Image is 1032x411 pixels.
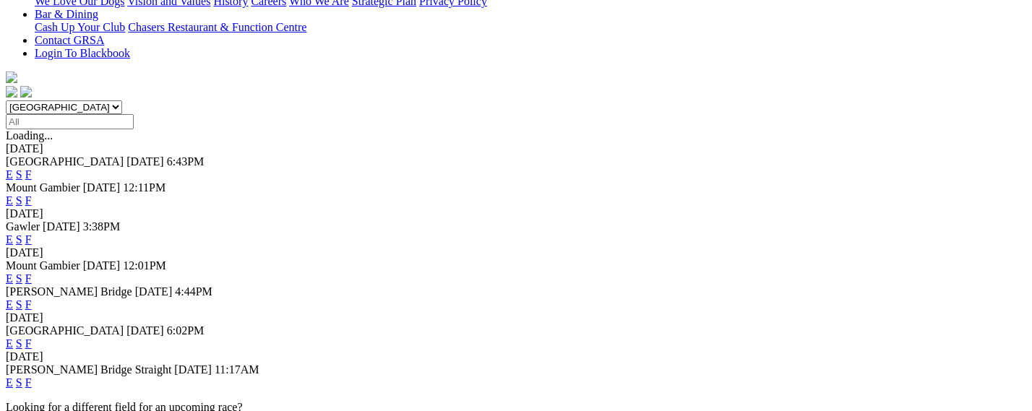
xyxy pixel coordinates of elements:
[6,363,171,376] span: [PERSON_NAME] Bridge Straight
[6,298,13,311] a: E
[16,298,22,311] a: S
[16,168,22,181] a: S
[25,337,32,350] a: F
[20,86,32,98] img: twitter.svg
[43,220,80,233] span: [DATE]
[83,220,121,233] span: 3:38PM
[6,194,13,207] a: E
[6,155,124,168] span: [GEOGRAPHIC_DATA]
[35,8,98,20] a: Bar & Dining
[6,311,1026,324] div: [DATE]
[6,233,13,246] a: E
[167,324,205,337] span: 6:02PM
[25,194,32,207] a: F
[6,129,53,142] span: Loading...
[6,350,1026,363] div: [DATE]
[6,246,1026,259] div: [DATE]
[35,21,125,33] a: Cash Up Your Club
[6,114,134,129] input: Select date
[6,72,17,83] img: logo-grsa-white.png
[16,233,22,246] a: S
[167,155,205,168] span: 6:43PM
[16,272,22,285] a: S
[135,285,173,298] span: [DATE]
[175,285,212,298] span: 4:44PM
[128,21,306,33] a: Chasers Restaurant & Function Centre
[6,272,13,285] a: E
[6,285,132,298] span: [PERSON_NAME] Bridge
[35,21,1026,34] div: Bar & Dining
[6,181,80,194] span: Mount Gambier
[83,259,121,272] span: [DATE]
[126,324,164,337] span: [DATE]
[6,207,1026,220] div: [DATE]
[6,324,124,337] span: [GEOGRAPHIC_DATA]
[174,363,212,376] span: [DATE]
[6,220,40,233] span: Gawler
[6,86,17,98] img: facebook.svg
[16,337,22,350] a: S
[25,168,32,181] a: F
[25,233,32,246] a: F
[25,298,32,311] a: F
[35,47,130,59] a: Login To Blackbook
[123,259,166,272] span: 12:01PM
[215,363,259,376] span: 11:17AM
[6,142,1026,155] div: [DATE]
[16,376,22,389] a: S
[83,181,121,194] span: [DATE]
[25,272,32,285] a: F
[25,376,32,389] a: F
[6,259,80,272] span: Mount Gambier
[126,155,164,168] span: [DATE]
[35,34,104,46] a: Contact GRSA
[6,337,13,350] a: E
[16,194,22,207] a: S
[6,376,13,389] a: E
[6,168,13,181] a: E
[123,181,165,194] span: 12:11PM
